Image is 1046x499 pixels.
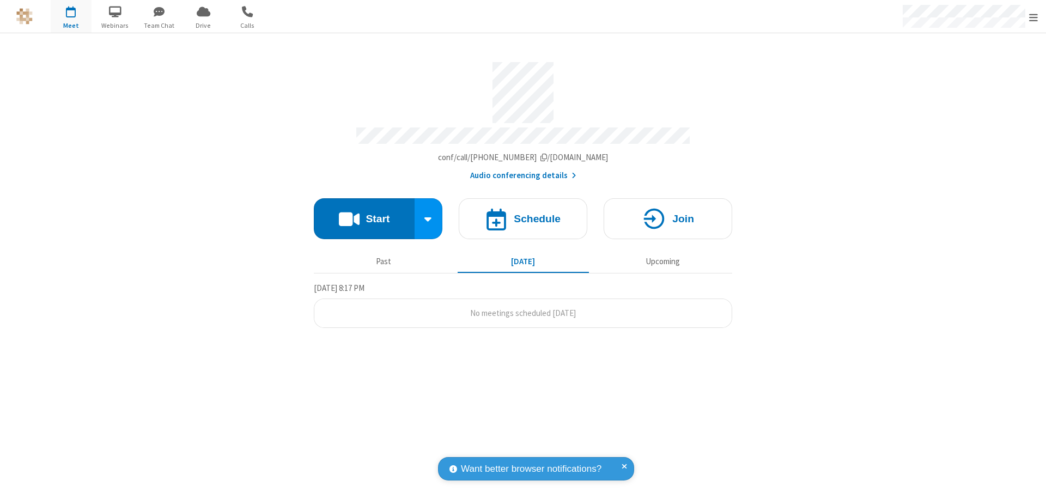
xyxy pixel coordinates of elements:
[139,21,180,31] span: Team Chat
[366,214,390,224] h4: Start
[314,282,732,328] section: Today's Meetings
[314,283,364,293] span: [DATE] 8:17 PM
[514,214,561,224] h4: Schedule
[183,21,224,31] span: Drive
[459,198,587,239] button: Schedule
[470,308,576,318] span: No meetings scheduled [DATE]
[16,8,33,25] img: QA Selenium DO NOT DELETE OR CHANGE
[314,198,415,239] button: Start
[458,251,589,272] button: [DATE]
[438,151,609,164] button: Copy my meeting room linkCopy my meeting room link
[604,198,732,239] button: Join
[314,54,732,182] section: Account details
[95,21,136,31] span: Webinars
[672,214,694,224] h4: Join
[597,251,728,272] button: Upcoming
[318,251,449,272] button: Past
[415,198,443,239] div: Start conference options
[461,462,601,476] span: Want better browser notifications?
[470,169,576,182] button: Audio conferencing details
[51,21,92,31] span: Meet
[227,21,268,31] span: Calls
[438,152,609,162] span: Copy my meeting room link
